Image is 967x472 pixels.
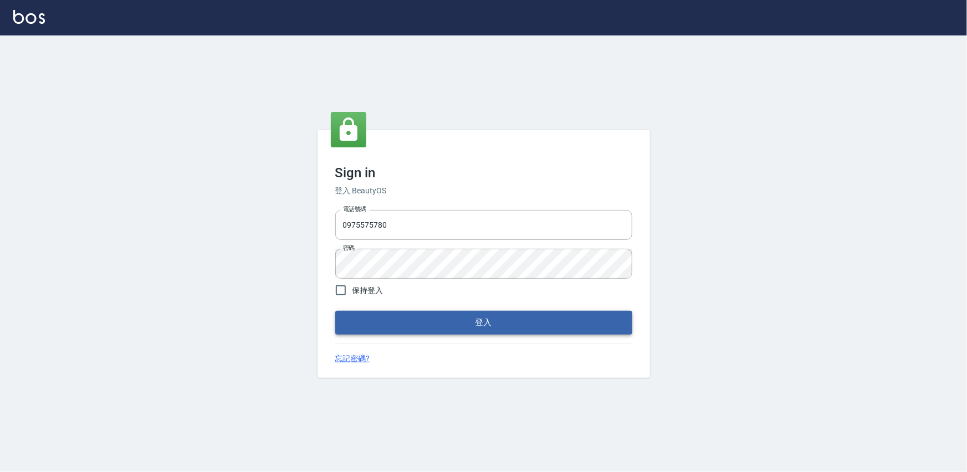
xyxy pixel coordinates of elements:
label: 電話號碼 [343,205,366,213]
button: 登入 [335,311,632,334]
h6: 登入 BeautyOS [335,185,632,197]
img: Logo [13,10,45,24]
a: 忘記密碼? [335,353,370,365]
label: 密碼 [343,244,355,252]
span: 保持登入 [352,285,383,296]
h3: Sign in [335,165,632,181]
